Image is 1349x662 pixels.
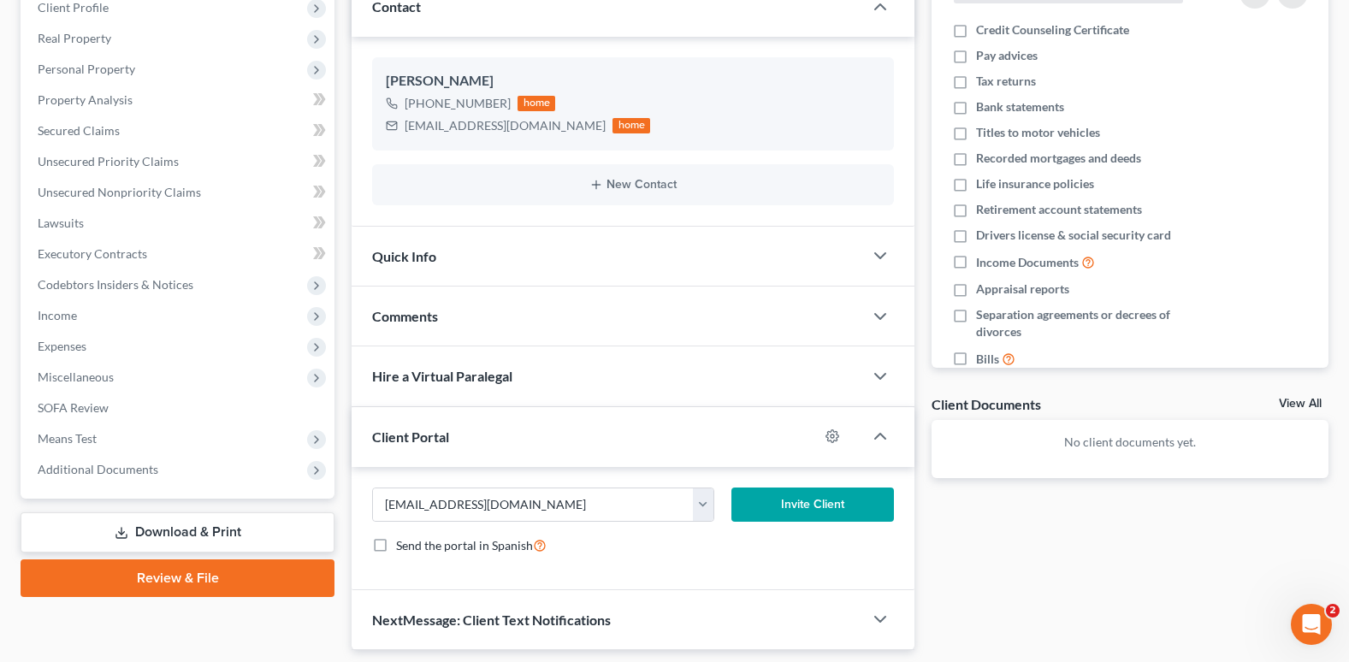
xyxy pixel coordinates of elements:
[24,239,334,269] a: Executory Contracts
[38,31,111,45] span: Real Property
[976,306,1215,340] span: Separation agreements or decrees of divorces
[976,351,999,368] span: Bills
[38,185,201,199] span: Unsecured Nonpriority Claims
[372,612,611,628] span: NextMessage: Client Text Notifications
[976,254,1079,271] span: Income Documents
[976,73,1036,90] span: Tax returns
[386,71,880,92] div: [PERSON_NAME]
[976,98,1064,115] span: Bank statements
[38,400,109,415] span: SOFA Review
[38,339,86,353] span: Expenses
[405,95,511,112] div: [PHONE_NUMBER]
[38,431,97,446] span: Means Test
[976,21,1129,38] span: Credit Counseling Certificate
[932,395,1041,413] div: Client Documents
[24,208,334,239] a: Lawsuits
[976,47,1038,64] span: Pay advices
[372,429,449,445] span: Client Portal
[518,96,555,111] div: home
[976,124,1100,141] span: Titles to motor vehicles
[945,434,1315,451] p: No client documents yet.
[372,368,512,384] span: Hire a Virtual Paralegal
[38,154,179,168] span: Unsecured Priority Claims
[372,308,438,324] span: Comments
[1291,604,1332,645] iframe: Intercom live chat
[405,117,606,134] div: [EMAIL_ADDRESS][DOMAIN_NAME]
[21,512,334,553] a: Download & Print
[24,177,334,208] a: Unsecured Nonpriority Claims
[396,538,533,553] span: Send the portal in Spanish
[38,92,133,107] span: Property Analysis
[38,123,120,138] span: Secured Claims
[38,216,84,230] span: Lawsuits
[24,146,334,177] a: Unsecured Priority Claims
[976,227,1171,244] span: Drivers license & social security card
[372,248,436,264] span: Quick Info
[38,277,193,292] span: Codebtors Insiders & Notices
[976,175,1094,192] span: Life insurance policies
[38,246,147,261] span: Executory Contracts
[612,118,650,133] div: home
[1279,398,1322,410] a: View All
[24,393,334,423] a: SOFA Review
[24,115,334,146] a: Secured Claims
[38,369,114,384] span: Miscellaneous
[24,85,334,115] a: Property Analysis
[38,308,77,322] span: Income
[976,201,1142,218] span: Retirement account statements
[373,488,693,521] input: Enter email
[976,281,1069,298] span: Appraisal reports
[38,62,135,76] span: Personal Property
[1326,604,1340,618] span: 2
[976,150,1141,167] span: Recorded mortgages and deeds
[731,488,894,522] button: Invite Client
[38,462,158,476] span: Additional Documents
[21,559,334,597] a: Review & File
[386,178,880,192] button: New Contact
